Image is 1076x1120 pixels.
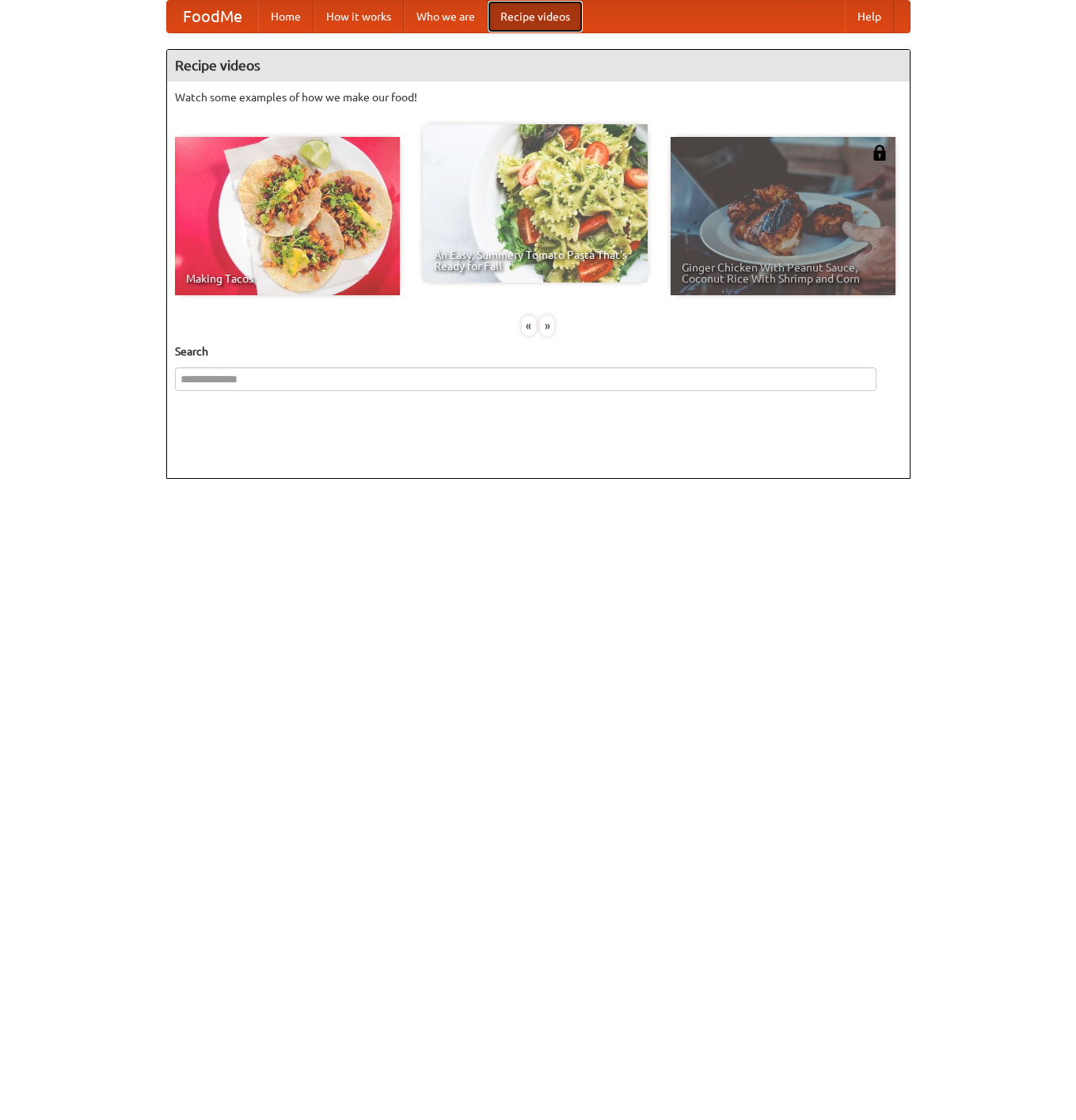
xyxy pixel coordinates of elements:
a: Home [258,1,314,32]
span: Making Tacos [186,273,389,284]
div: « [522,316,536,336]
a: How it works [314,1,404,32]
h4: Recipe videos [167,50,910,82]
a: Who we are [404,1,488,32]
a: An Easy, Summery Tomato Pasta That's Ready for Fall [423,124,648,283]
a: Recipe videos [488,1,583,32]
p: Watch some examples of how we make our food! [175,89,902,105]
span: An Easy, Summery Tomato Pasta That's Ready for Fall [434,249,637,271]
div: » [540,316,554,336]
a: Help [845,1,894,32]
a: Making Tacos [175,137,400,295]
a: FoodMe [167,1,258,32]
h5: Search [175,344,902,359]
img: 483408.png [872,145,888,161]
